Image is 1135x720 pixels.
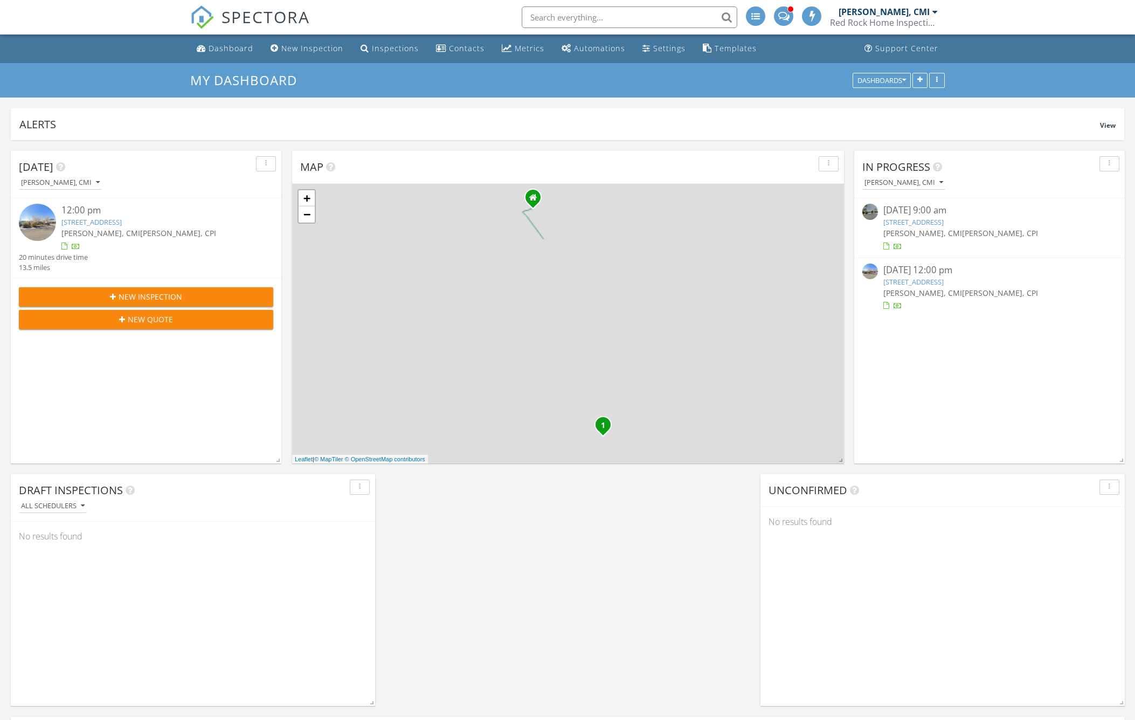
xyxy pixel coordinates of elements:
div: Dashboards [857,77,906,84]
span: Draft Inspections [19,483,123,497]
div: Automations [574,43,625,53]
span: [PERSON_NAME], CMI [883,288,962,298]
i: 1 [601,422,605,430]
div: [DATE] 9:00 am [883,204,1095,217]
div: Inspections [372,43,419,53]
a: Zoom out [299,206,315,223]
span: New Inspection [119,291,182,302]
div: Red Rock Home Inspections LLC [830,17,938,28]
div: 12:00 pm [61,204,252,217]
a: New Inspection [266,39,348,59]
div: Settings [653,43,686,53]
a: [STREET_ADDRESS] [883,277,944,287]
div: All schedulers [21,502,85,510]
a: [STREET_ADDRESS] [61,217,122,227]
div: Contacts [449,43,485,53]
a: SPECTORA [190,15,310,37]
span: Map [300,160,323,174]
a: [DATE] 12:00 pm [STREET_ADDRESS] [PERSON_NAME], CMI[PERSON_NAME], CPI [862,264,1117,311]
div: Templates [715,43,757,53]
span: In Progress [862,160,930,174]
div: | [292,455,428,464]
a: Contacts [432,39,489,59]
input: Search everything... [522,6,737,28]
a: © MapTiler [314,456,343,462]
img: streetview [862,264,878,279]
a: Metrics [497,39,549,59]
span: View [1100,121,1116,130]
a: Support Center [860,39,943,59]
button: New Quote [19,310,273,329]
button: New Inspection [19,287,273,307]
div: New Inspection [281,43,343,53]
div: [PERSON_NAME], CMI [864,179,943,186]
span: [PERSON_NAME], CPI [962,288,1038,298]
a: [DATE] 9:00 am [STREET_ADDRESS] [PERSON_NAME], CMI[PERSON_NAME], CPI [862,204,1117,252]
div: No results found [11,522,375,551]
div: 20 minutes drive time [19,252,88,262]
button: Dashboards [853,73,911,88]
a: © OpenStreetMap contributors [345,456,425,462]
span: SPECTORA [222,5,310,28]
img: The Best Home Inspection Software - Spectora [190,5,214,29]
span: [DATE] [19,160,53,174]
a: [STREET_ADDRESS] [883,217,944,227]
a: Automations (Advanced) [557,39,629,59]
a: Zoom in [299,190,315,206]
a: Inspections [356,39,423,59]
span: [PERSON_NAME], CPI [140,228,216,238]
button: [PERSON_NAME], CMI [19,176,102,190]
span: Unconfirmed [769,483,847,497]
button: [PERSON_NAME], CMI [862,176,945,190]
span: [PERSON_NAME], CMI [883,228,962,238]
span: New Quote [128,314,173,325]
a: Leaflet [295,456,313,462]
a: My Dashboard [190,71,306,89]
div: 9434 Noble Fir Ridge Ave, Las Vegas NV 89143 [533,197,539,204]
span: [PERSON_NAME], CMI [61,228,140,238]
div: 13.5 miles [19,262,88,273]
div: [PERSON_NAME], CMI [839,6,930,17]
span: [PERSON_NAME], CPI [962,228,1038,238]
div: [PERSON_NAME], CMI [21,179,100,186]
a: Settings [638,39,690,59]
a: 12:00 pm [STREET_ADDRESS] [PERSON_NAME], CMI[PERSON_NAME], CPI 20 minutes drive time 13.5 miles [19,204,273,273]
div: Support Center [875,43,938,53]
a: Dashboard [192,39,258,59]
div: No results found [760,507,1125,536]
a: Templates [698,39,761,59]
div: Alerts [19,117,1100,131]
div: 6549 Bannock Way, Las Vegas, NV 89107 [603,425,610,431]
div: [DATE] 12:00 pm [883,264,1095,277]
div: Metrics [515,43,544,53]
div: Dashboard [209,43,253,53]
img: streetview [862,204,878,219]
button: All schedulers [19,499,87,514]
img: streetview [19,204,56,241]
